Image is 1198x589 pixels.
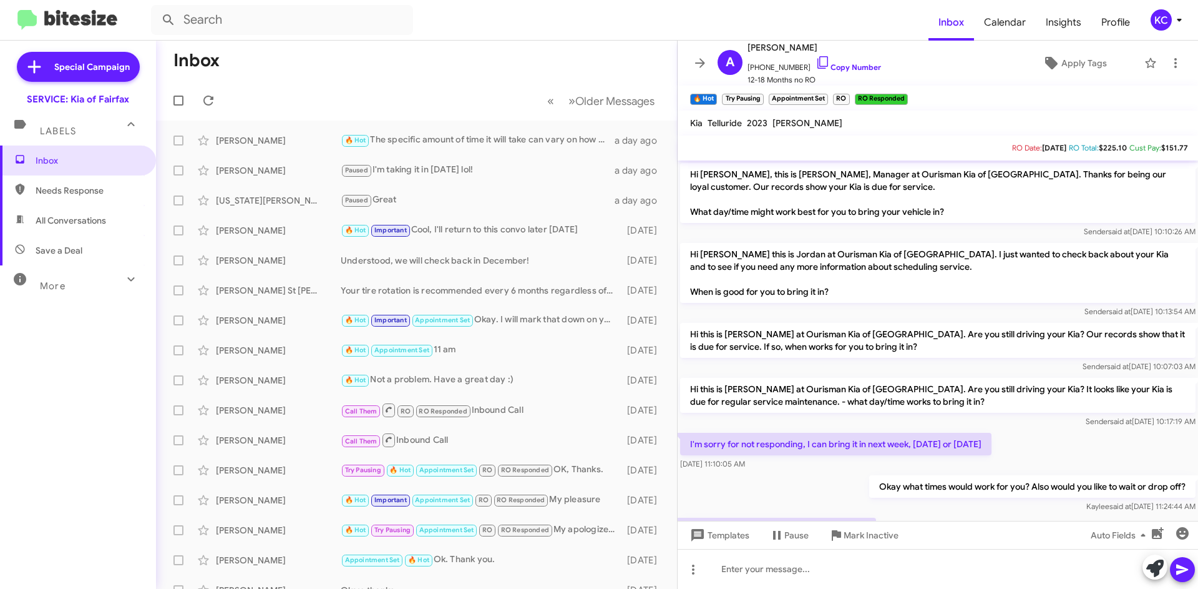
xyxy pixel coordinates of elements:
span: 🔥 Hot [345,136,366,144]
div: 11 am [341,343,621,357]
div: My apologizes for the delay. The earliest I could move it would be 8:45. [341,523,621,537]
span: Apply Tags [1061,52,1107,74]
div: The specific amount of time it will take can vary on how busy we are but it generally takes aroun... [341,133,615,147]
span: 🔥 Hot [345,346,366,354]
p: Okay what times would work for you? Also would you like to wait or drop off? [869,475,1196,498]
span: Sender [DATE] 10:10:26 AM [1084,227,1196,236]
p: Actually can I drop off [DATE] am around 9? [680,518,876,540]
button: Pause [759,524,819,547]
div: SERVICE: Kia of Fairfax [27,93,129,106]
span: Important [374,496,407,504]
span: Auto Fields [1091,524,1151,547]
div: [PERSON_NAME] [216,314,341,327]
div: [PERSON_NAME] [216,344,341,357]
div: [PERSON_NAME] [216,374,341,387]
small: RO [833,94,849,105]
span: 12-18 Months no RO [748,74,881,86]
div: a day ago [615,194,667,207]
span: Appointment Set [415,496,470,504]
div: a day ago [615,134,667,147]
div: [PERSON_NAME] [216,554,341,567]
input: Search [151,5,413,35]
h1: Inbox [173,51,220,71]
span: said at [1109,307,1131,316]
span: Telluride [708,117,742,129]
span: Paused [345,196,368,204]
div: [PERSON_NAME] [216,434,341,447]
span: [PERSON_NAME] [772,117,842,129]
span: Important [374,316,407,324]
div: Your tire rotation is recommended every 6 months regardless of mileage, and four wheel alignment ... [341,284,621,297]
span: Appointment Set [419,466,474,474]
div: [PERSON_NAME] [216,464,341,477]
span: RO [482,526,492,534]
span: Inbox [36,154,142,167]
a: Insights [1036,4,1091,41]
span: RO Responded [419,407,467,415]
span: said at [1110,417,1132,426]
div: [PERSON_NAME] [216,404,341,417]
span: 🔥 Hot [408,556,429,564]
small: 🔥 Hot [690,94,717,105]
span: Paused [345,166,368,174]
p: Hi this is [PERSON_NAME] at Ourisman Kia of [GEOGRAPHIC_DATA]. Are you still driving your Kia? Ou... [680,323,1196,358]
div: [PERSON_NAME] [216,524,341,537]
small: Try Pausing [722,94,763,105]
span: Appointment Set [419,526,474,534]
a: Profile [1091,4,1140,41]
span: « [547,93,554,109]
button: Next [561,88,662,114]
a: Inbox [928,4,974,41]
span: Labels [40,126,76,137]
div: KC [1151,9,1172,31]
p: Hi [PERSON_NAME] this is Jordan at Ourisman Kia of [GEOGRAPHIC_DATA]. I just wanted to check back... [680,243,1196,303]
span: RO Date: [1012,143,1042,152]
span: [PERSON_NAME] [748,40,881,55]
span: 2023 [747,117,767,129]
span: 🔥 Hot [345,496,366,504]
a: Calendar [974,4,1036,41]
span: Needs Response [36,184,142,197]
span: Appointment Set [415,316,470,324]
span: Kia [690,117,703,129]
span: $151.77 [1161,143,1188,152]
div: [PERSON_NAME] St [PERSON_NAME] [216,284,341,297]
span: said at [1109,502,1131,511]
nav: Page navigation example [540,88,662,114]
span: Older Messages [575,94,655,108]
span: Sender [DATE] 10:17:19 AM [1086,417,1196,426]
div: [DATE] [621,554,667,567]
span: [DATE] [1042,143,1066,152]
span: RO [401,407,411,415]
span: Appointment Set [374,346,429,354]
div: [DATE] [621,374,667,387]
div: [PERSON_NAME] [216,224,341,237]
div: [PERSON_NAME] [216,164,341,177]
div: [DATE] [621,224,667,237]
button: Mark Inactive [819,524,908,547]
div: [DATE] [621,254,667,267]
span: 🔥 Hot [345,526,366,534]
span: Try Pausing [345,466,381,474]
span: said at [1108,227,1130,236]
div: Ok. Thank you. [341,553,621,567]
div: [DATE] [621,314,667,327]
p: I'm sorry for not responding, I can bring it in next week, [DATE] or [DATE] [680,433,991,455]
button: KC [1140,9,1184,31]
button: Previous [540,88,562,114]
span: Call Them [345,407,377,415]
span: Templates [688,524,749,547]
span: Cust Pay: [1129,143,1161,152]
small: Appointment Set [769,94,828,105]
span: $225.10 [1099,143,1127,152]
span: Save a Deal [36,244,82,257]
p: Hi this is [PERSON_NAME] at Ourisman Kia of [GEOGRAPHIC_DATA]. Are you still driving your Kia? It... [680,378,1196,413]
div: Not a problem. Have a great day :) [341,373,621,387]
div: [PERSON_NAME] [216,134,341,147]
span: Important [374,226,407,234]
span: [PHONE_NUMBER] [748,55,881,74]
span: 🔥 Hot [345,226,366,234]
